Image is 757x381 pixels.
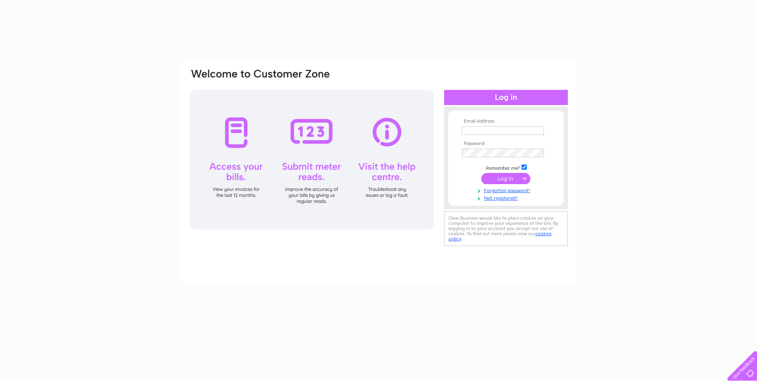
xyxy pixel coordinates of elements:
[444,211,568,246] div: Clear Business would like to place cookies on your computer to improve your experience of the sit...
[449,231,551,242] a: cookies policy
[460,141,552,147] th: Password:
[481,173,530,184] input: Submit
[460,119,552,124] th: Email Address:
[460,163,552,171] td: Remember me?
[462,194,552,201] a: Not registered?
[462,186,552,194] a: Forgotten password?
